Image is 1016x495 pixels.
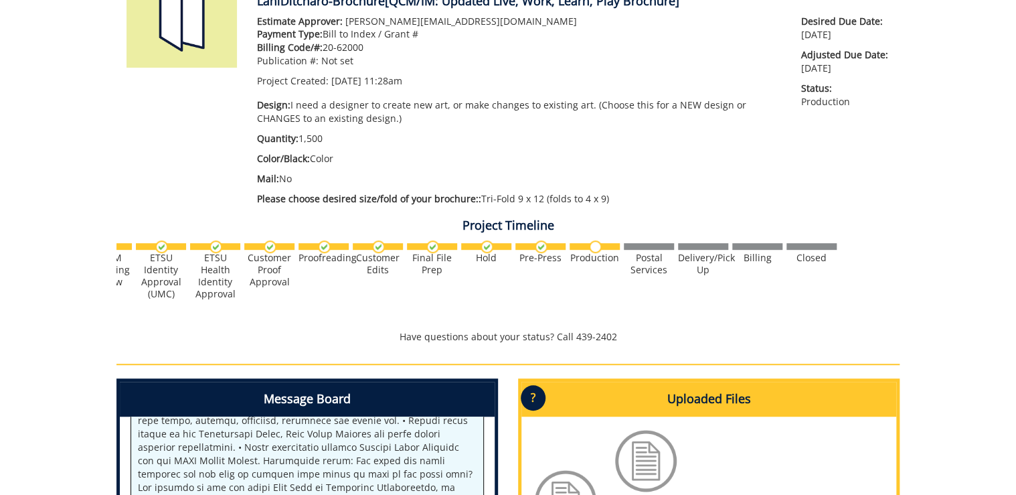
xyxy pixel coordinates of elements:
[209,240,222,253] img: checkmark
[257,15,343,27] span: Estimate Approver:
[461,252,511,264] div: Hold
[624,252,674,276] div: Postal Services
[257,132,299,145] span: Quantity:
[257,132,781,145] p: 1,500
[299,252,349,264] div: Proofreading
[801,48,890,75] p: [DATE]
[244,252,294,288] div: Customer Proof Approval
[515,252,566,264] div: Pre-Press
[801,15,890,42] p: [DATE]
[426,240,439,253] img: checkmark
[257,192,481,205] span: Please choose desired size/fold of your brochure::
[353,252,403,276] div: Customer Edits
[257,41,781,54] p: 20-62000
[801,15,890,28] span: Desired Due Date:
[801,48,890,62] span: Adjusted Due Date:
[521,382,896,417] h4: Uploaded Files
[257,41,323,54] span: Billing Code/#:
[535,240,547,253] img: checkmark
[264,240,276,253] img: checkmark
[257,74,329,87] span: Project Created:
[257,27,781,41] p: Bill to Index / Grant #
[786,252,837,264] div: Closed
[136,252,186,300] div: ETSU Identity Approval (UMC)
[257,98,290,111] span: Design:
[257,152,781,165] p: Color
[801,82,890,109] p: Production
[257,152,310,165] span: Color/Black:
[732,252,782,264] div: Billing
[407,252,457,276] div: Final File Prep
[257,54,319,67] span: Publication #:
[481,240,493,253] img: checkmark
[331,74,402,87] span: [DATE] 11:28am
[589,240,602,253] img: no
[120,382,495,417] h4: Message Board
[190,252,240,300] div: ETSU Health Identity Approval
[257,172,279,185] span: Mail:
[257,192,781,206] p: Tri-Fold 9 x 12 (folds to 4 x 9)
[521,385,545,411] p: ?
[257,27,323,40] span: Payment Type:
[318,240,331,253] img: checkmark
[116,219,900,232] h4: Project Timeline
[116,330,900,344] p: Have questions about your status? Call 439-2402
[570,252,620,264] div: Production
[801,82,890,95] span: Status:
[321,54,353,67] span: Not set
[678,252,728,276] div: Delivery/Pick Up
[155,240,168,253] img: checkmark
[257,15,781,28] p: [PERSON_NAME][EMAIL_ADDRESS][DOMAIN_NAME]
[372,240,385,253] img: checkmark
[257,172,781,186] p: No
[257,98,781,125] p: I need a designer to create new art, or make changes to existing art. (Choose this for a NEW desi...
